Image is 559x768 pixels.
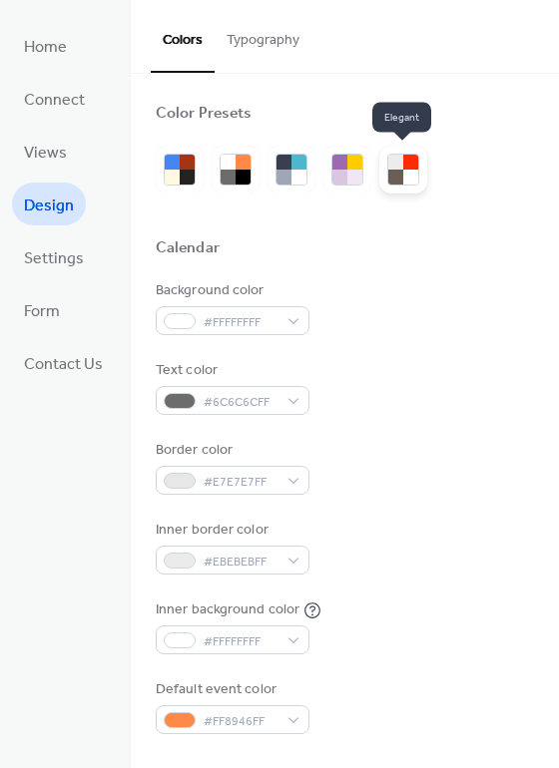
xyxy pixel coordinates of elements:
[24,296,60,327] span: Form
[12,235,96,278] a: Settings
[372,103,431,133] span: Elegant
[12,341,115,384] a: Contact Us
[204,711,278,732] span: #FF8946FF
[12,24,79,67] a: Home
[204,472,278,493] span: #E7E7E7FF
[204,392,278,413] span: #6C6C6CFF
[156,280,305,301] div: Background color
[204,631,278,652] span: #FFFFFFFF
[156,238,220,259] div: Calendar
[156,520,305,541] div: Inner border color
[156,440,305,461] div: Border color
[12,183,86,225] a: Design
[156,104,252,125] div: Color Presets
[12,130,79,173] a: Views
[204,312,278,333] span: #FFFFFFFF
[156,360,305,381] div: Text color
[204,552,278,573] span: #EBEBEBFF
[24,349,103,380] span: Contact Us
[156,599,299,620] div: Inner background color
[24,85,85,116] span: Connect
[24,243,84,274] span: Settings
[24,191,74,221] span: Design
[156,679,305,700] div: Default event color
[12,77,97,120] a: Connect
[12,288,72,331] a: Form
[24,32,67,63] span: Home
[24,138,67,169] span: Views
